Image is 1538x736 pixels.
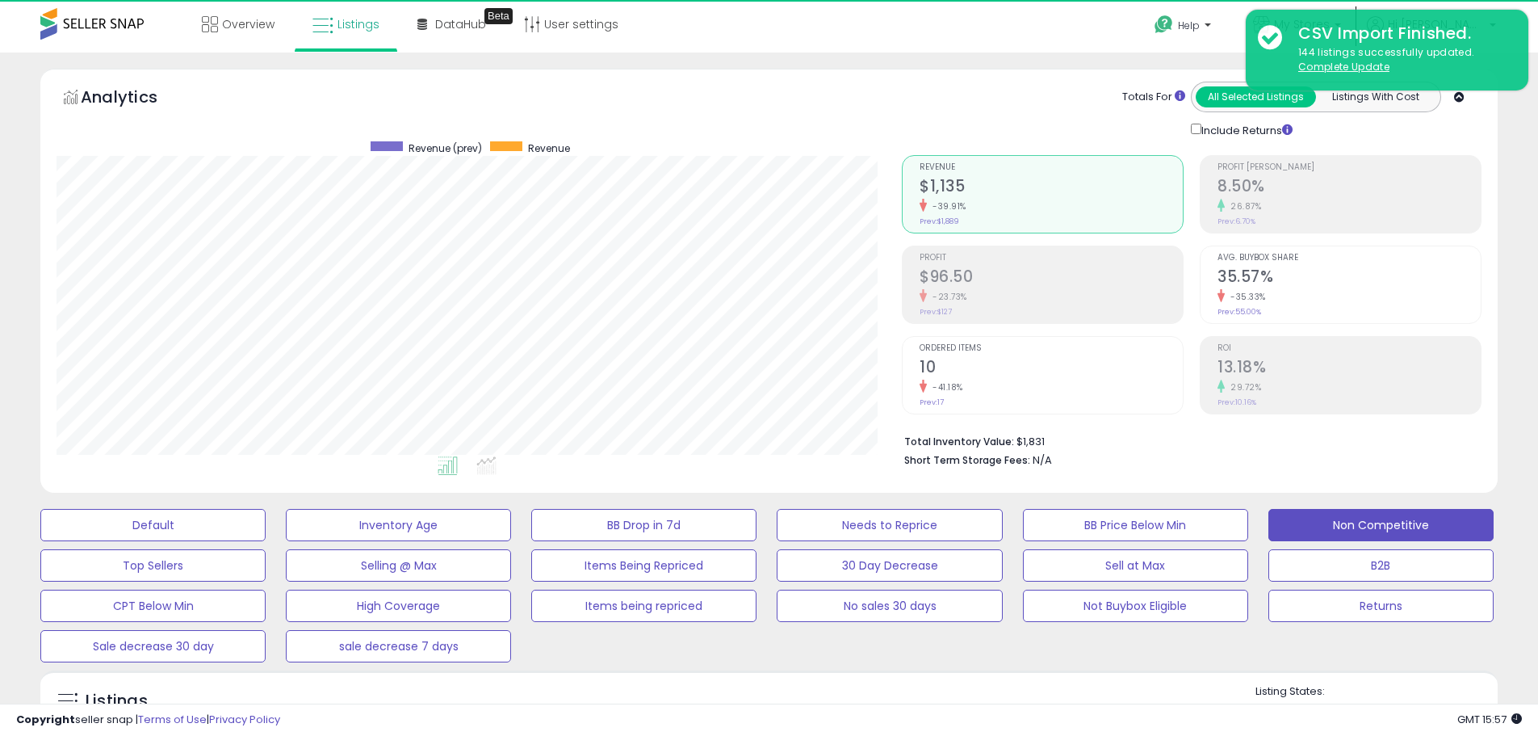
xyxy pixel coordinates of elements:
[1154,15,1174,35] i: Get Help
[1286,45,1516,75] div: 144 listings successfully updated.
[1225,291,1266,303] small: -35.33%
[81,86,189,112] h5: Analytics
[1457,712,1522,727] span: 2025-09-9 15:57 GMT
[1142,2,1227,53] a: Help
[1033,452,1052,468] span: N/A
[1217,344,1481,353] span: ROI
[435,16,486,32] span: DataHub
[1255,684,1498,700] p: Listing States:
[286,509,511,541] button: Inventory Age
[531,549,756,582] button: Items Being Repriced
[40,630,266,662] button: Sale decrease 30 day
[1268,509,1494,541] button: Non Competitive
[1217,163,1481,172] span: Profit [PERSON_NAME]
[920,397,944,407] small: Prev: 17
[1268,549,1494,582] button: B2B
[904,453,1030,467] b: Short Term Storage Fees:
[209,712,280,727] a: Privacy Policy
[1315,86,1435,107] button: Listings With Cost
[1225,200,1261,212] small: 26.87%
[920,267,1183,289] h2: $96.50
[1217,267,1481,289] h2: 35.57%
[40,509,266,541] button: Default
[1023,549,1248,582] button: Sell at Max
[40,549,266,582] button: Top Sellers
[1225,381,1261,393] small: 29.72%
[40,590,266,622] button: CPT Below Min
[337,16,379,32] span: Listings
[920,177,1183,199] h2: $1,135
[1217,217,1255,226] small: Prev: 6.70%
[1196,86,1316,107] button: All Selected Listings
[904,431,1469,450] li: $1,831
[777,549,1002,582] button: 30 Day Decrease
[1217,358,1481,380] h2: 13.18%
[286,590,511,622] button: High Coverage
[904,435,1014,448] b: Total Inventory Value:
[1178,19,1200,32] span: Help
[1023,590,1248,622] button: Not Buybox Eligible
[927,291,967,303] small: -23.73%
[409,141,482,155] span: Revenue (prev)
[920,217,959,226] small: Prev: $1,889
[138,712,207,727] a: Terms of Use
[777,509,1002,541] button: Needs to Reprice
[777,590,1002,622] button: No sales 30 days
[1217,254,1481,263] span: Avg. Buybox Share
[286,549,511,582] button: Selling @ Max
[920,254,1183,263] span: Profit
[1268,590,1494,622] button: Returns
[1286,22,1516,45] div: CSV Import Finished.
[528,141,570,155] span: Revenue
[286,630,511,662] button: sale decrease 7 days
[927,381,963,393] small: -41.18%
[1023,509,1248,541] button: BB Price Below Min
[920,344,1183,353] span: Ordered Items
[86,690,148,713] h5: Listings
[920,358,1183,380] h2: 10
[920,307,952,317] small: Prev: $127
[1217,177,1481,199] h2: 8.50%
[920,163,1183,172] span: Revenue
[16,712,75,727] strong: Copyright
[16,713,280,728] div: seller snap | |
[222,16,274,32] span: Overview
[1393,703,1453,717] label: Deactivated
[927,200,966,212] small: -39.91%
[531,590,756,622] button: Items being repriced
[1217,397,1256,407] small: Prev: 10.16%
[1217,307,1261,317] small: Prev: 55.00%
[1272,703,1301,717] label: Active
[1298,60,1389,74] u: Complete Update
[484,8,513,24] div: Tooltip anchor
[1122,90,1185,105] div: Totals For
[531,509,756,541] button: BB Drop in 7d
[1179,120,1312,139] div: Include Returns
